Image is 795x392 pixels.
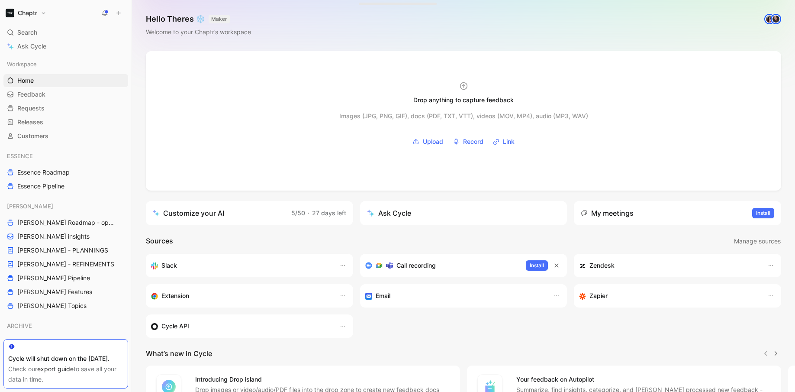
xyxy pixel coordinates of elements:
span: · [308,209,309,217]
div: Cycle will shut down on the [DATE]. [8,353,123,364]
span: Home [17,76,34,85]
h2: Sources [146,236,173,247]
span: Link [503,136,515,147]
span: 27 days left [312,209,346,217]
div: NOA [3,336,128,349]
div: Capture feedback from anywhere on the web [151,291,331,301]
a: Essence Roadmap [3,166,128,179]
div: Sync customers & send feedback from custom sources. Get inspired by our favorite use case [151,321,331,331]
h2: What’s new in Cycle [146,348,212,359]
span: Install [530,261,544,270]
div: Customize your AI [153,208,224,218]
button: ChaptrChaptr [3,7,48,19]
a: Home [3,74,128,87]
a: Essence Pipeline [3,180,128,193]
span: [PERSON_NAME] insights [17,232,90,241]
button: Link [490,135,518,148]
img: Chaptr [6,9,14,17]
a: Releases [3,116,128,129]
span: [PERSON_NAME] - REFINEMENTS [17,260,114,269]
h1: Hello Theres ❄️ [146,14,251,24]
div: [PERSON_NAME] [3,200,128,213]
div: ARCHIVE [3,319,128,332]
h4: Introducing Drop island [195,374,450,385]
div: [PERSON_NAME][PERSON_NAME] Roadmap - open items[PERSON_NAME] insights[PERSON_NAME] - PLANNINGS[PE... [3,200,128,312]
a: Customers [3,130,128,143]
div: My meetings [581,208,634,218]
a: Feedback [3,88,128,101]
a: [PERSON_NAME] Features [3,285,128,298]
span: Ask Cycle [17,41,46,52]
span: 5/50 [291,209,305,217]
button: Install [526,260,548,271]
span: [PERSON_NAME] - PLANNINGS [17,246,108,255]
div: Record & transcribe meetings from Zoom, Meet & Teams. [365,260,519,271]
a: Ask Cycle [3,40,128,53]
span: Customers [17,132,48,140]
span: [PERSON_NAME] Topics [17,301,87,310]
a: Customize your AI5/50·27 days left [146,201,353,225]
h3: Call recording [396,260,436,271]
div: ESSENCE [3,149,128,162]
span: Upload [423,136,443,147]
span: Releases [17,118,43,126]
img: avatar [765,15,774,23]
button: Manage sources [734,236,781,247]
div: Forward emails to your feedback inbox [365,291,545,301]
a: export guide [37,365,74,373]
div: Search [3,26,128,39]
a: [PERSON_NAME] Topics [3,299,128,312]
a: Requests [3,102,128,115]
img: avatar [772,15,780,23]
button: Ask Cycle [360,201,567,225]
div: Check our to save all your data in time. [8,364,123,385]
h1: Chaptr [18,9,37,17]
span: Essence Pipeline [17,182,64,191]
button: MAKER [209,15,230,23]
a: [PERSON_NAME] - REFINEMENTS [3,258,128,271]
button: Record [450,135,486,148]
a: [PERSON_NAME] Pipeline [3,272,128,285]
span: Essence Roadmap [17,168,70,177]
h3: Extension [161,291,189,301]
span: Workspace [7,60,37,68]
div: Welcome to your Chaptr’s workspace [146,27,251,37]
span: [PERSON_NAME] Pipeline [17,274,90,282]
span: Install [756,209,770,217]
a: [PERSON_NAME] insights [3,230,128,243]
span: Record [463,136,483,147]
span: NOA [7,338,19,347]
div: ARCHIVE [3,319,128,335]
span: [PERSON_NAME] Features [17,288,92,296]
div: Capture feedback from thousands of sources with Zapier (survey results, recordings, sheets, etc). [579,291,759,301]
div: Drop anything to capture feedback [413,95,514,105]
div: Sync your customers, send feedback and get updates in Slack [151,260,331,271]
span: Search [17,27,37,38]
a: [PERSON_NAME] - PLANNINGS [3,244,128,257]
a: [PERSON_NAME] Roadmap - open items [3,216,128,229]
div: Workspace [3,58,128,71]
div: NOA [3,336,128,351]
h3: Slack [161,260,177,271]
div: Sync customers and create docs [579,260,759,271]
h3: Zapier [589,291,608,301]
button: Install [752,208,774,218]
h3: Zendesk [589,260,615,271]
div: Images (JPG, PNG, GIF), docs (PDF, TXT, VTT), videos (MOV, MP4), audio (MP3, WAV) [339,111,588,121]
div: ESSENCEEssence RoadmapEssence Pipeline [3,149,128,193]
h3: Email [376,291,390,301]
h4: Your feedback on Autopilot [516,374,771,385]
h3: Cycle API [161,321,189,331]
button: Upload [409,135,446,148]
span: Manage sources [734,236,781,246]
div: Ask Cycle [367,208,411,218]
span: Feedback [17,90,45,99]
span: ESSENCE [7,152,33,160]
span: [PERSON_NAME] [7,202,53,211]
span: ARCHIVE [7,321,32,330]
span: [PERSON_NAME] Roadmap - open items [17,218,117,227]
span: Requests [17,104,45,113]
